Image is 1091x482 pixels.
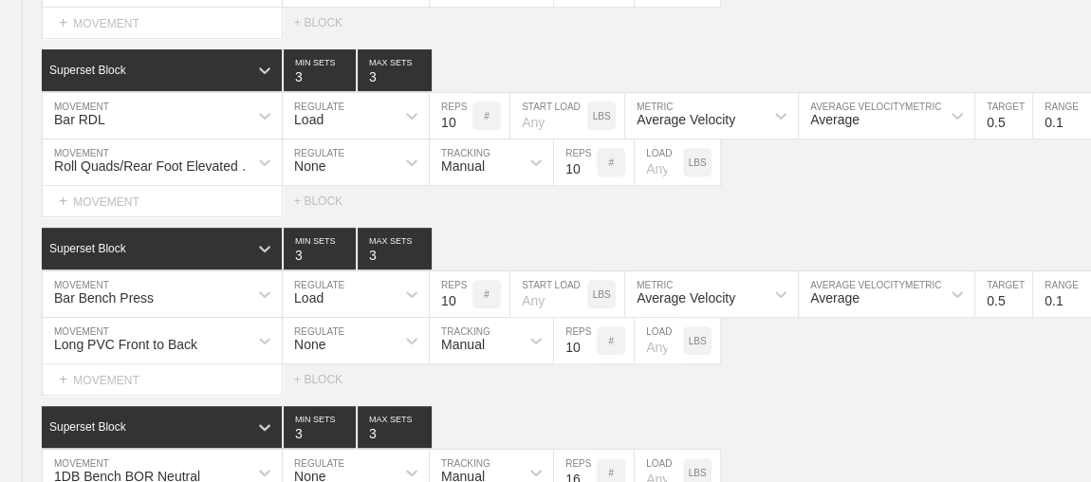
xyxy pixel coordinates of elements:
[54,290,154,306] div: Bar Bench Press
[42,186,283,217] div: MOVEMENT
[49,64,126,77] div: Superset Block
[54,337,197,352] div: Long PVC Front to Back
[484,111,490,121] p: #
[358,228,432,269] input: None
[59,14,67,30] span: +
[635,139,683,185] input: Any
[689,468,707,478] p: LBS
[635,318,683,363] input: Any
[608,336,614,346] p: #
[294,158,325,174] div: None
[637,290,735,306] div: Average Velocity
[810,112,860,127] div: Average
[294,290,324,306] div: Load
[54,112,105,127] div: Bar RDL
[689,336,707,346] p: LBS
[294,112,324,127] div: Load
[294,337,325,352] div: None
[608,468,614,478] p: #
[689,158,707,168] p: LBS
[42,8,283,39] div: MOVEMENT
[637,112,735,127] div: Average Velocity
[294,373,361,386] div: + BLOCK
[59,371,67,387] span: +
[593,111,611,121] p: LBS
[441,337,485,352] div: Manual
[441,158,485,174] div: Manual
[608,158,614,168] p: #
[294,16,361,29] div: + BLOCK
[510,93,587,139] input: Any
[49,242,126,255] div: Superset Block
[593,289,611,300] p: LBS
[294,195,361,208] div: + BLOCK
[49,420,126,434] div: Superset Block
[54,158,260,174] div: Roll Quads/Rear Foot Elevated Stretch
[358,49,432,91] input: None
[749,262,1091,482] iframe: Chat Widget
[484,289,490,300] p: #
[42,364,283,396] div: MOVEMENT
[510,271,587,317] input: Any
[59,193,67,209] span: +
[358,406,432,448] input: None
